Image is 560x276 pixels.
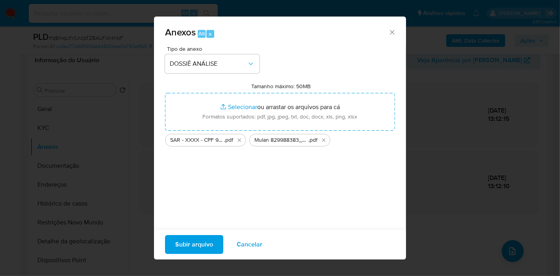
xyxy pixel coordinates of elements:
button: Excluir Mulan 829988383_2025_08_29_10_49_19.pdf [319,135,328,145]
span: a [209,30,211,37]
label: Tamanho máximo: 50MB [252,83,311,90]
button: Subir arquivo [165,235,223,254]
span: Alt [198,30,205,37]
span: .pdf [308,136,317,144]
button: DOSSIÊ ANÁLISE [165,54,260,73]
span: .pdf [224,136,233,144]
span: DOSSIÊ ANÁLISE [170,60,247,68]
span: Anexos [165,25,196,39]
button: Excluir SAR - XXXX - CPF 94988528200 - MARICLEIA FAINHAIMPORK.pdf [235,135,244,145]
ul: Arquivos selecionados [165,131,395,146]
button: Fechar [388,28,395,35]
span: Cancelar [237,236,262,253]
span: Subir arquivo [175,236,213,253]
span: Tipo de anexo [167,46,261,52]
button: Cancelar [226,235,273,254]
span: Mulan 829988383_2025_08_29_10_49_19 [254,136,308,144]
span: SAR - XXXX - CPF 94988528200 - [PERSON_NAME] [170,136,224,144]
